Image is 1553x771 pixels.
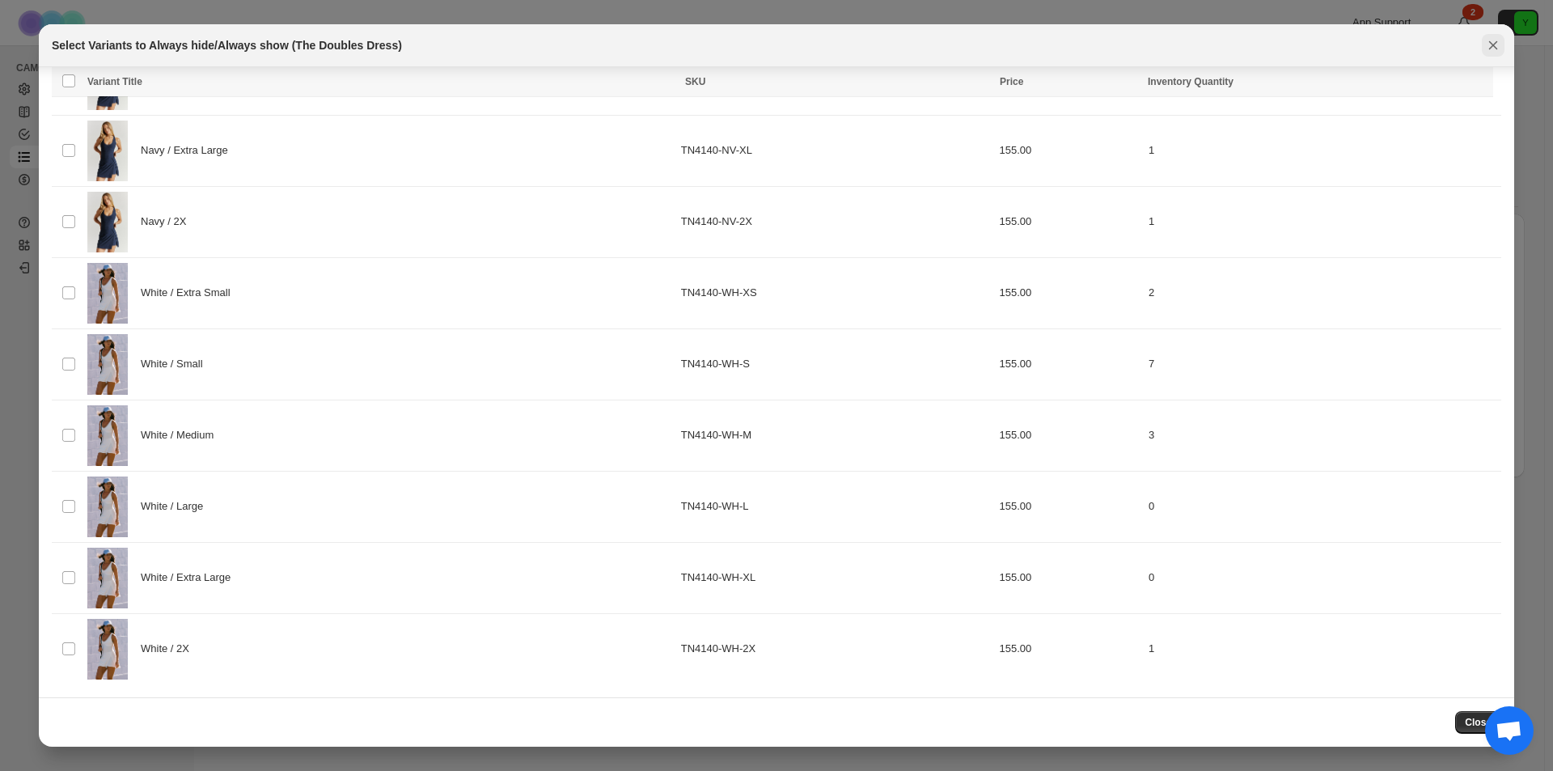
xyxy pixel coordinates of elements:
[141,641,198,657] span: White / 2X
[87,548,128,608] img: IMG2283-R01-016copy.jpg
[52,37,402,53] h2: Select Variants to Always hide/Always show (The Doubles Dress)
[1144,400,1501,471] td: 3
[141,570,239,586] span: White / Extra Large
[87,263,128,324] img: IMG2283-R01-016copy.jpg
[1455,711,1501,734] button: Close
[141,427,222,443] span: White / Medium
[1144,186,1501,257] td: 1
[141,356,211,372] span: White / Small
[1148,76,1234,87] span: Inventory Quantity
[995,400,1144,471] td: 155.00
[87,76,142,87] span: Variant Title
[141,285,239,301] span: White / Extra Small
[87,192,128,252] img: TN4140_NY_YOS_SP25_LINESHEET1769.jpg
[676,471,995,542] td: TN4140-WH-L
[685,76,705,87] span: SKU
[1144,328,1501,400] td: 7
[1000,76,1023,87] span: Price
[1144,542,1501,613] td: 0
[995,613,1144,684] td: 155.00
[1144,258,1501,329] td: 2
[141,214,195,230] span: Navy / 2X
[87,619,128,680] img: IMG2283-R01-016copy.jpg
[995,471,1144,542] td: 155.00
[676,115,995,186] td: TN4140-NV-XL
[676,186,995,257] td: TN4140-NV-2X
[995,258,1144,329] td: 155.00
[676,400,995,471] td: TN4140-WH-M
[1144,115,1501,186] td: 1
[676,258,995,329] td: TN4140-WH-XS
[87,121,128,181] img: TN4140_NY_YOS_SP25_LINESHEET1769.jpg
[1482,34,1504,57] button: Close
[141,142,237,159] span: Navy / Extra Large
[995,186,1144,257] td: 155.00
[87,334,128,395] img: IMG2283-R01-016copy.jpg
[676,328,995,400] td: TN4140-WH-S
[995,542,1144,613] td: 155.00
[87,477,128,537] img: IMG2283-R01-016copy.jpg
[676,613,995,684] td: TN4140-WH-2X
[141,498,212,515] span: White / Large
[995,115,1144,186] td: 155.00
[995,328,1144,400] td: 155.00
[676,542,995,613] td: TN4140-WH-XL
[1485,706,1534,755] div: Open chat
[1144,613,1501,684] td: 1
[1144,471,1501,542] td: 0
[87,405,128,466] img: IMG2283-R01-016copy.jpg
[1465,716,1492,729] span: Close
